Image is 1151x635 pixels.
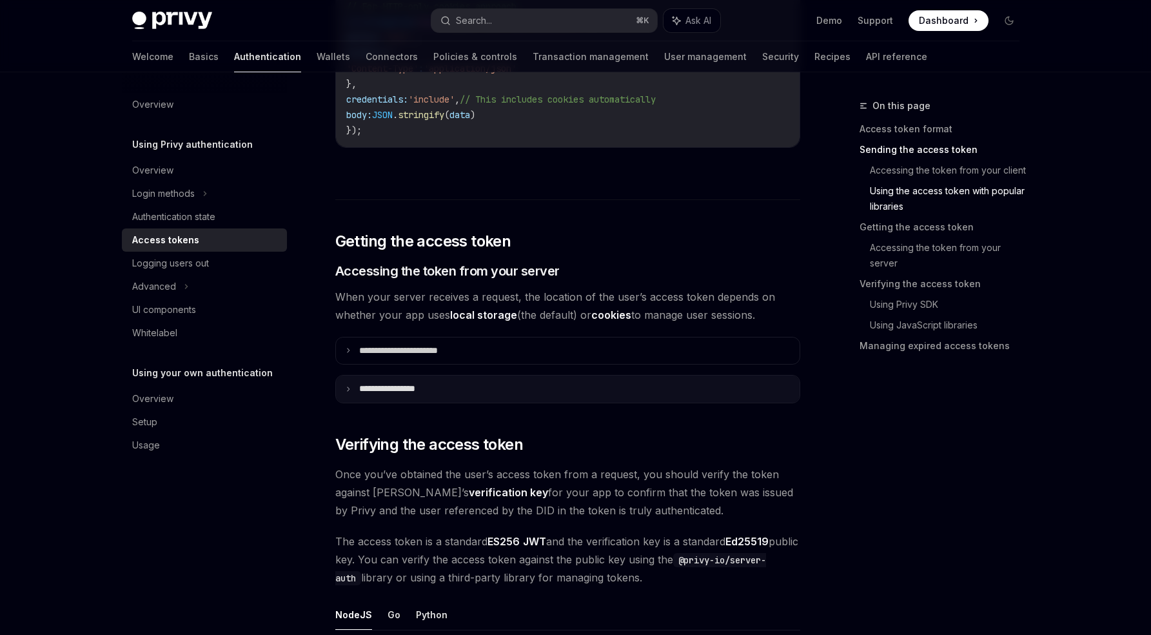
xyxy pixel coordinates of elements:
a: Setup [122,410,287,434]
a: Authentication [234,41,301,72]
a: Policies & controls [433,41,517,72]
a: Accessing the token from your client [870,160,1030,181]
a: Verifying the access token [860,274,1030,294]
a: Using Privy SDK [870,294,1030,315]
a: Access token format [860,119,1030,139]
div: Logging users out [132,256,209,271]
span: data [449,109,470,121]
a: Overview [122,159,287,182]
span: JSON [372,109,393,121]
strong: verification key [469,486,548,499]
a: Logging users out [122,252,287,275]
a: ES256 [487,535,520,549]
div: Authentication state [132,209,215,225]
a: Overview [122,93,287,116]
div: Search... [456,13,492,28]
a: Basics [189,41,219,72]
a: Whitelabel [122,321,287,345]
div: Whitelabel [132,325,177,341]
a: Wallets [317,41,350,72]
button: Go [388,600,400,630]
span: . [393,109,398,121]
span: stringify [398,109,444,121]
span: 'include' [408,94,455,105]
a: Welcome [132,41,173,72]
div: Overview [132,391,173,407]
a: Accessing the token from your server [870,237,1030,274]
button: Search...⌘K [431,9,657,32]
a: Recipes [814,41,851,72]
a: Access tokens [122,228,287,252]
div: Overview [132,97,173,112]
span: }); [346,125,362,136]
a: Demo [816,14,842,27]
a: User management [664,41,747,72]
span: ⌘ K [636,15,649,26]
span: body: [346,109,372,121]
a: Managing expired access tokens [860,336,1030,356]
span: , [455,94,460,105]
span: : [418,63,424,74]
span: // This includes cookies automatically [460,94,656,105]
a: Support [858,14,893,27]
button: Python [416,600,448,630]
a: JWT [523,535,546,549]
h5: Using Privy authentication [132,137,253,152]
span: 'application/json' [424,63,516,74]
span: }, [346,78,357,90]
div: Usage [132,438,160,453]
span: On this page [872,98,930,114]
code: @privy-io/server-auth [335,553,766,585]
button: Toggle dark mode [999,10,1019,31]
a: Transaction management [533,41,649,72]
span: Ask AI [685,14,711,27]
span: Verifying the access token [335,434,523,455]
span: 'Content-Type' [346,63,418,74]
a: Using the access token with popular libraries [870,181,1030,217]
button: Ask AI [664,9,720,32]
a: Connectors [366,41,418,72]
a: API reference [866,41,927,72]
span: When your server receives a request, the location of the user’s access token depends on whether y... [335,288,800,324]
span: ( [444,109,449,121]
div: UI components [132,302,196,317]
strong: cookies [591,308,631,321]
a: Using JavaScript libraries [870,315,1030,336]
strong: local storage [450,308,517,321]
span: Getting the access token [335,231,511,252]
a: Authentication state [122,205,287,228]
a: UI components [122,298,287,321]
img: dark logo [132,12,212,30]
div: Setup [132,414,157,430]
span: Once you’ve obtained the user’s access token from a request, you should verify the token against ... [335,465,800,519]
a: Ed25519 [725,535,769,549]
div: Advanced [132,279,176,294]
div: Access tokens [132,232,199,248]
h5: Using your own authentication [132,365,273,381]
a: Usage [122,434,287,457]
a: Security [762,41,799,72]
div: Overview [132,163,173,178]
span: Accessing the token from your server [335,262,560,280]
span: Dashboard [919,14,969,27]
a: Getting the access token [860,217,1030,237]
button: NodeJS [335,600,372,630]
a: Overview [122,387,287,410]
a: Sending the access token [860,139,1030,160]
span: credentials: [346,94,408,105]
span: ) [470,109,475,121]
a: Dashboard [909,10,989,31]
div: Login methods [132,186,195,201]
span: The access token is a standard and the verification key is a standard public key. You can verify ... [335,532,800,587]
